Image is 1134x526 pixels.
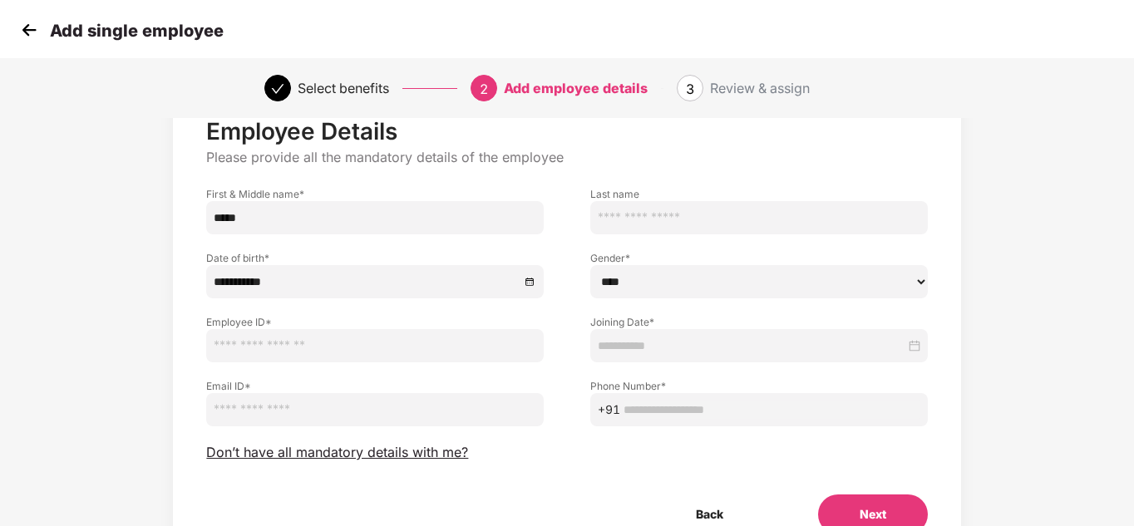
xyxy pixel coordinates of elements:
[17,17,42,42] img: svg+xml;base64,PHN2ZyB4bWxucz0iaHR0cDovL3d3dy53My5vcmcvMjAwMC9zdmciIHdpZHRoPSIzMCIgaGVpZ2h0PSIzMC...
[590,379,928,393] label: Phone Number
[50,21,224,41] p: Add single employee
[206,149,927,166] p: Please provide all the mandatory details of the employee
[590,315,928,329] label: Joining Date
[504,75,648,101] div: Add employee details
[590,187,928,201] label: Last name
[206,315,544,329] label: Employee ID
[206,187,544,201] label: First & Middle name
[710,75,810,101] div: Review & assign
[206,251,544,265] label: Date of birth
[206,379,544,393] label: Email ID
[686,81,694,97] span: 3
[598,401,620,419] span: +91
[480,81,488,97] span: 2
[206,117,927,145] p: Employee Details
[271,82,284,96] span: check
[590,251,928,265] label: Gender
[298,75,389,101] div: Select benefits
[206,444,468,461] span: Don’t have all mandatory details with me?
